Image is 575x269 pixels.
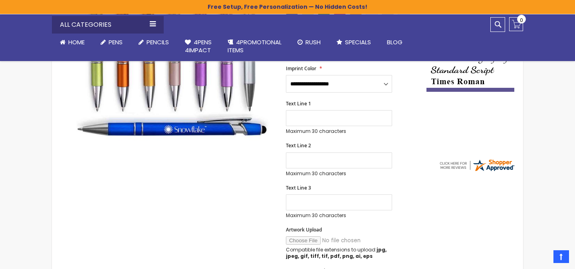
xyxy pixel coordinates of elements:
[286,247,392,259] p: Compatible file extensions to upload:
[286,100,311,107] span: Text Line 1
[52,16,164,34] div: All Categories
[228,38,282,54] span: 4PROMOTIONAL ITEMS
[387,38,402,46] span: Blog
[286,142,311,149] span: Text Line 2
[432,123,510,140] div: Very easy site to use boyfriend wanted me to order pens for his business
[93,34,131,51] a: Pens
[438,158,515,172] img: 4pens.com widget logo
[345,38,371,46] span: Specials
[488,110,496,118] span: OK
[286,170,392,177] p: Maximum 30 characters
[52,34,93,51] a: Home
[438,167,515,174] a: 4pens.com certificate URL
[220,34,289,59] a: 4PROMOTIONALITEMS
[497,110,556,118] span: [GEOGRAPHIC_DATA]
[379,34,410,51] a: Blog
[131,34,177,51] a: Pencils
[286,226,322,233] span: Artwork Upload
[109,38,123,46] span: Pens
[286,128,392,134] p: Maximum 30 characters
[305,38,321,46] span: Rush
[289,34,329,51] a: Rush
[185,38,212,54] span: 4Pens 4impact
[329,34,379,51] a: Specials
[147,38,169,46] span: Pencils
[286,184,311,191] span: Text Line 3
[68,38,85,46] span: Home
[485,110,556,118] span: - ,
[509,17,523,31] a: 0
[432,110,485,118] span: [PERSON_NAME]
[177,34,220,59] a: 4Pens4impact
[520,16,523,24] span: 0
[286,65,316,72] span: Imprint Color
[553,250,569,263] a: Top
[286,246,387,259] strong: jpg, jpeg, gif, tiff, tif, pdf, png, ai, eps
[286,212,392,219] p: Maximum 30 characters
